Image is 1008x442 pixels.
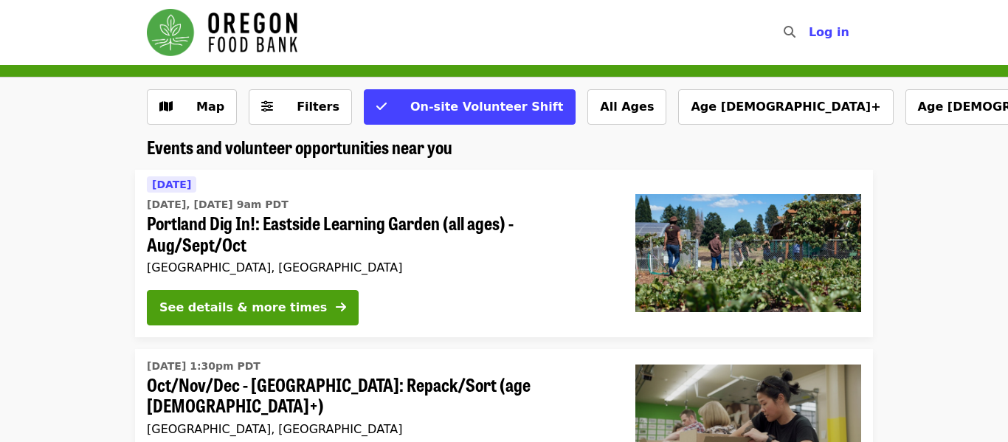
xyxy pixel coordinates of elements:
div: See details & more times [159,299,327,317]
span: Oct/Nov/Dec - [GEOGRAPHIC_DATA]: Repack/Sort (age [DEMOGRAPHIC_DATA]+) [147,374,612,417]
i: map icon [159,100,173,114]
span: [DATE] [152,179,191,190]
i: arrow-right icon [336,300,346,314]
button: Log in [797,18,861,47]
button: Filters (0 selected) [249,89,352,125]
span: Portland Dig In!: Eastside Learning Garden (all ages) - Aug/Sept/Oct [147,213,612,255]
a: See details for "Portland Dig In!: Eastside Learning Garden (all ages) - Aug/Sept/Oct" [135,170,873,337]
img: Portland Dig In!: Eastside Learning Garden (all ages) - Aug/Sept/Oct organized by Oregon Food Bank [635,194,861,312]
span: Log in [809,25,849,39]
button: Age [DEMOGRAPHIC_DATA]+ [678,89,893,125]
i: search icon [784,25,795,39]
button: On-site Volunteer Shift [364,89,576,125]
input: Search [804,15,816,50]
span: On-site Volunteer Shift [410,100,563,114]
img: Oregon Food Bank - Home [147,9,297,56]
div: [GEOGRAPHIC_DATA], [GEOGRAPHIC_DATA] [147,260,612,274]
span: Filters [297,100,339,114]
time: [DATE] 1:30pm PDT [147,359,260,374]
time: [DATE], [DATE] 9am PDT [147,197,289,213]
span: Map [196,100,224,114]
div: [GEOGRAPHIC_DATA], [GEOGRAPHIC_DATA] [147,422,612,436]
button: All Ages [587,89,666,125]
button: See details & more times [147,290,359,325]
button: Show map view [147,89,237,125]
i: sliders-h icon [261,100,273,114]
span: Events and volunteer opportunities near you [147,134,452,159]
i: check icon [376,100,387,114]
